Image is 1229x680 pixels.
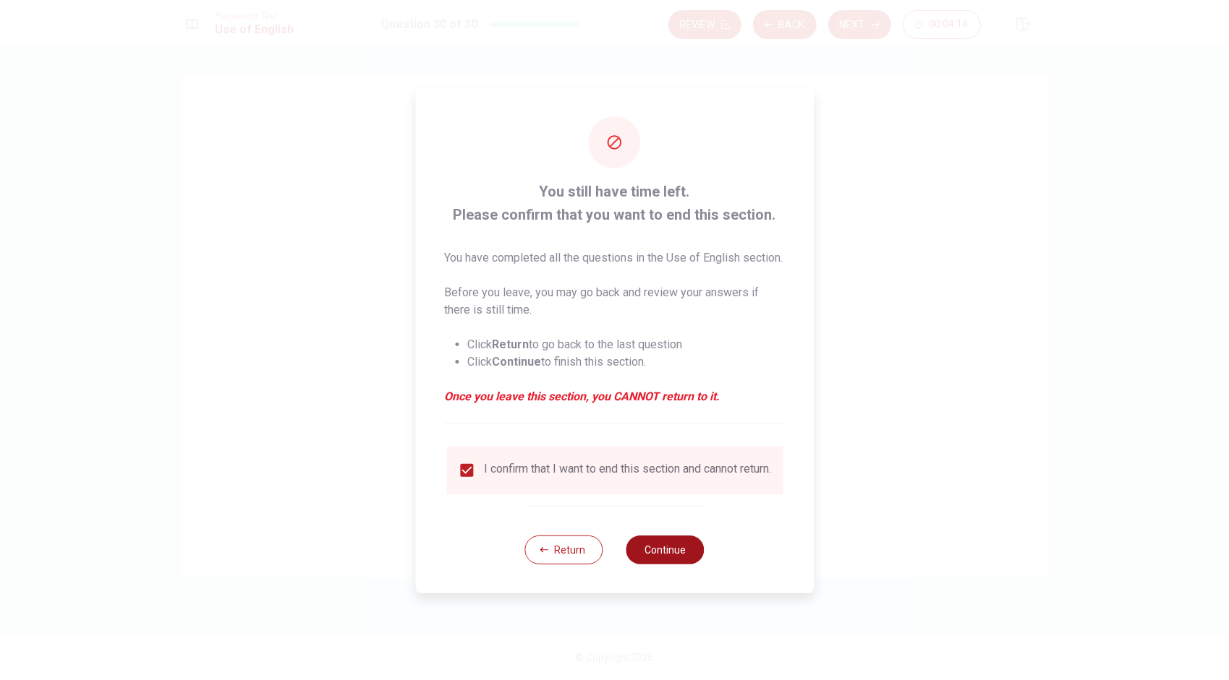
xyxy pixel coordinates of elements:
li: Click to finish this section. [467,353,785,371]
div: I confirm that I want to end this section and cannot return. [484,462,771,479]
p: You have completed all the questions in the Use of English section. [444,249,785,267]
strong: Return [492,337,529,351]
em: Once you leave this section, you CANNOT return to it. [444,388,785,405]
strong: Continue [492,355,541,369]
p: Before you leave, you may go back and review your answers if there is still time. [444,284,785,319]
button: Return [525,535,603,564]
span: You still have time left. Please confirm that you want to end this section. [444,180,785,226]
li: Click to go back to the last question [467,336,785,353]
button: Continue [626,535,705,564]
